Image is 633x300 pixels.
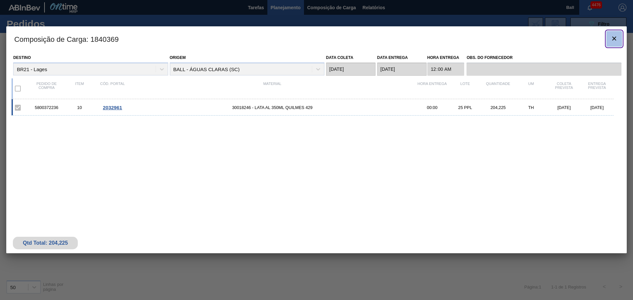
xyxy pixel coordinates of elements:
div: [DATE] [548,105,581,110]
div: Ir para o Pedido [96,105,129,110]
label: Data coleta [326,55,353,60]
div: [DATE] [581,105,614,110]
label: Origem [170,55,186,60]
div: Material [129,82,416,95]
div: Hora Entrega [416,82,449,95]
div: Coleta Prevista [548,82,581,95]
div: Pedido de compra [30,82,63,95]
span: 30018246 - LATA AL 350ML QUILMES 429 [129,105,416,110]
span: 2032961 [103,105,122,110]
label: Data entrega [377,55,408,60]
div: 10 [63,105,96,110]
input: dd/mm/yyyy [326,63,376,76]
div: 5800372236 [30,105,63,110]
div: 25 PPL [449,105,482,110]
h3: Composição de Carga : 1840369 [6,26,627,51]
label: Obs. do Fornecedor [467,53,621,63]
div: 00:00 [416,105,449,110]
div: 204,225 [482,105,515,110]
div: TH [515,105,548,110]
div: Entrega Prevista [581,82,614,95]
div: Qtd Total: 204,225 [18,240,73,246]
label: Hora Entrega [427,53,465,63]
div: Quantidade [482,82,515,95]
div: Item [63,82,96,95]
label: Destino [13,55,31,60]
div: Cód. Portal [96,82,129,95]
div: UM [515,82,548,95]
input: dd/mm/yyyy [377,63,427,76]
div: Lote [449,82,482,95]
